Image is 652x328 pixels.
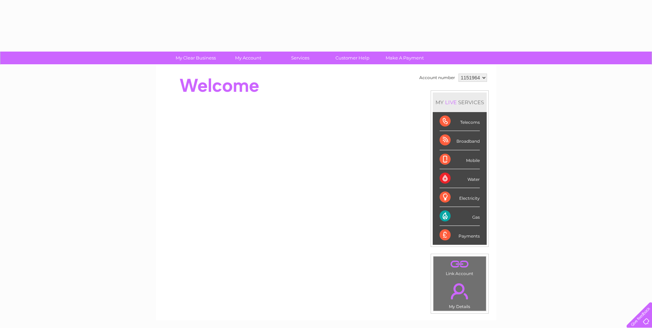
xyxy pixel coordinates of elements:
a: Customer Help [324,52,381,64]
div: Gas [440,207,480,226]
div: Mobile [440,150,480,169]
a: Services [272,52,329,64]
div: LIVE [444,99,458,106]
a: . [435,258,484,270]
div: Payments [440,226,480,244]
div: Broadband [440,131,480,150]
td: My Details [433,277,486,311]
td: Account number [418,72,457,84]
div: MY SERVICES [433,92,487,112]
a: My Clear Business [167,52,224,64]
td: Link Account [433,256,486,278]
a: My Account [220,52,276,64]
div: Water [440,169,480,188]
div: Telecoms [440,112,480,131]
a: . [435,279,484,303]
div: Electricity [440,188,480,207]
a: Make A Payment [376,52,433,64]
